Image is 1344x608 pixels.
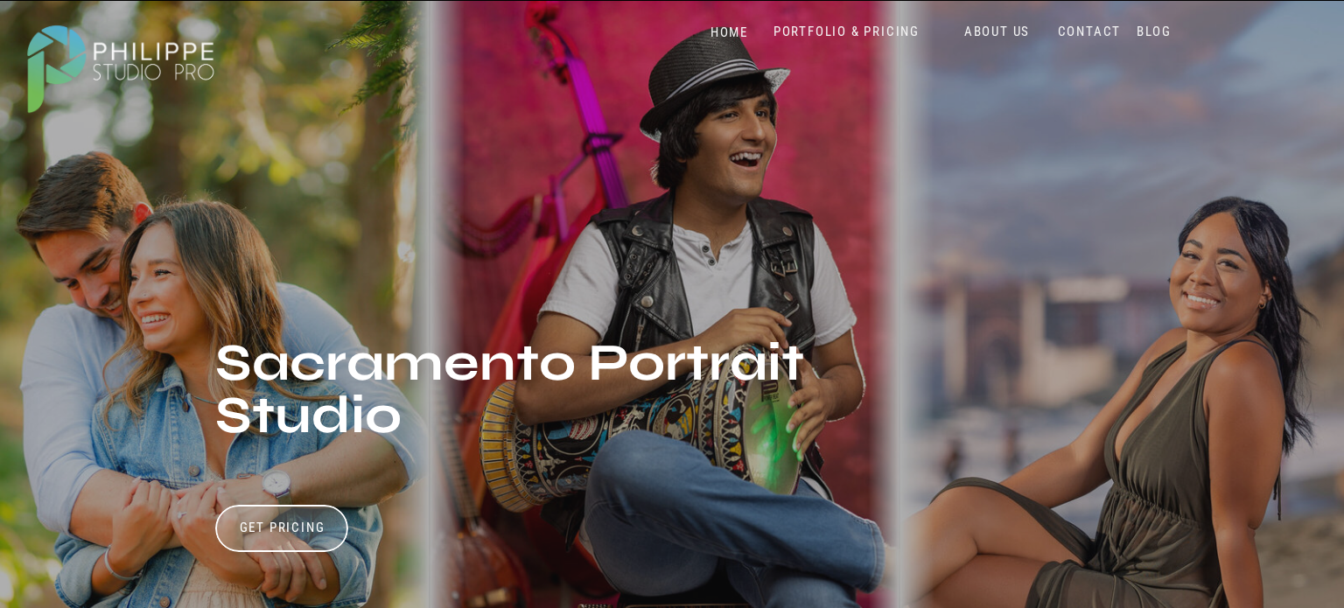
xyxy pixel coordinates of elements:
[1132,24,1176,40] a: BLOG
[1053,24,1125,40] a: CONTACT
[960,24,1034,40] a: ABOUT US
[234,520,331,541] a: Get Pricing
[692,24,766,41] a: HOME
[766,24,927,40] a: PORTFOLIO & PRICING
[215,337,808,511] h1: Sacramento Portrait Studio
